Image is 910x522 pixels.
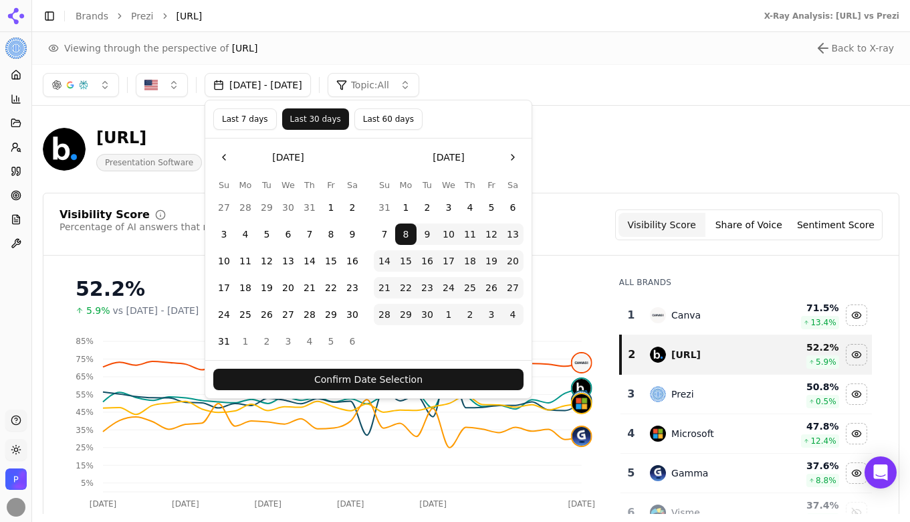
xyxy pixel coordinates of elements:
button: Close perspective view [815,40,894,56]
button: Wednesday, September 17th, 2025, selected [438,250,459,272]
th: Wednesday [277,179,299,191]
button: Thursday, October 2nd, 2025, selected [459,304,481,325]
button: Saturday, September 20th, 2025, selected [502,250,524,272]
table: September 2025 [374,179,524,325]
tspan: 5% [81,478,94,488]
button: Hide canva data [846,304,867,326]
div: 2 [627,347,637,363]
button: Visibility Score [618,213,705,237]
button: Thursday, September 4th, 2025 [299,331,320,352]
span: Presentation Software [96,154,202,171]
div: 47.8 % [775,420,839,433]
button: Sunday, August 24th, 2025 [213,304,235,325]
span: 5.9% [86,304,110,317]
img: beautiful.ai [43,128,86,171]
button: Saturday, September 13th, 2025, selected [502,224,524,245]
div: 6 [626,505,637,521]
tspan: [DATE] [90,499,117,509]
th: Wednesday [438,179,459,191]
button: Monday, September 1st, 2025 [395,197,417,218]
button: Thursday, September 11th, 2025, selected [459,224,481,245]
button: Confirm Date Selection [213,369,524,390]
tr: 1canvaCanva71.5%13.4%Hide canva data [620,296,872,335]
button: Tuesday, August 12th, 2025 [256,250,277,272]
button: Wednesday, September 24th, 2025, selected [438,277,459,298]
th: Monday [235,179,256,191]
button: Monday, August 11th, 2025 [235,250,256,272]
button: Monday, August 25th, 2025 [235,304,256,325]
span: 8.8 % [816,475,836,486]
button: Monday, September 8th, 2025, selected [395,224,417,245]
span: [URL] [232,43,258,54]
button: Sunday, August 31st, 2025 [213,331,235,352]
img: canva [572,353,591,372]
button: Tuesday, July 29th, 2025 [256,197,277,218]
button: Hide prezi data [846,383,867,405]
button: Sunday, July 27th, 2025 [213,197,235,218]
button: Last 30 days [282,108,349,130]
img: gamma [572,427,591,446]
img: microsoft [650,426,666,442]
button: Open organization switcher [5,468,27,490]
tspan: [DATE] [172,499,199,509]
th: Thursday [459,179,481,191]
div: 37.4 % [775,499,839,512]
span: vs [DATE] - [DATE] [113,304,199,317]
button: Wednesday, October 1st, 2025, selected [438,304,459,325]
th: Sunday [374,179,395,191]
tspan: 65% [76,372,94,381]
button: Thursday, August 21st, 2025 [299,277,320,298]
button: Wednesday, August 20th, 2025 [277,277,299,298]
button: Monday, September 29th, 2025, selected [395,304,417,325]
div: 50.8 % [775,380,839,394]
th: Saturday [502,179,524,191]
button: Tuesday, August 19th, 2025 [256,277,277,298]
button: Last 60 days [354,108,423,130]
button: Sunday, September 14th, 2025, selected [374,250,395,272]
span: 12.4 % [810,436,836,446]
img: visme [650,505,666,521]
button: Open user button [7,498,25,517]
div: 3 [626,386,637,402]
button: Wednesday, September 10th, 2025, selected [438,224,459,245]
button: Tuesday, September 2nd, 2025 [256,331,277,352]
span: 13.4 % [810,317,836,328]
div: 5 [626,465,637,481]
div: Percentage of AI answers that mention your brand [60,220,296,234]
button: Go to the Next Month [502,147,524,168]
tspan: [DATE] [337,499,364,509]
button: Friday, September 12th, 2025, selected [481,224,502,245]
button: Current brand: Prezi [5,37,27,59]
div: 52.2 % [775,341,839,354]
button: Saturday, August 23rd, 2025 [342,277,363,298]
div: 1 [626,307,637,323]
img: Prezi [5,468,27,490]
span: Topic: All [351,78,389,92]
button: Tuesday, August 5th, 2025 [256,224,277,245]
button: Friday, August 15th, 2025 [320,250,342,272]
th: Tuesday [417,179,438,191]
tspan: 45% [76,408,94,417]
th: Sunday [213,179,235,191]
tspan: 55% [76,390,94,400]
button: Sunday, September 21st, 2025, selected [374,277,395,298]
button: Thursday, August 28th, 2025 [299,304,320,325]
button: Friday, August 22nd, 2025 [320,277,342,298]
button: Tuesday, September 23rd, 2025, selected [417,277,438,298]
tr: 3preziPrezi50.8%0.5%Hide prezi data [620,375,872,414]
tr: 2beautiful.ai[URL]52.2%5.9%Hide beautiful.ai data [620,335,872,375]
div: Gamma [671,466,708,480]
th: Tuesday [256,179,277,191]
button: Thursday, August 7th, 2025 [299,224,320,245]
button: Saturday, August 9th, 2025 [342,224,363,245]
tspan: 15% [76,461,94,470]
button: Tuesday, September 30th, 2025, selected [417,304,438,325]
div: Microsoft [671,427,714,440]
div: Visibility Score [60,209,150,220]
div: [URL] [96,127,202,149]
button: Saturday, August 16th, 2025 [342,250,363,272]
span: 5.9 % [816,357,836,367]
img: United States [144,78,158,92]
button: Friday, August 8th, 2025 [320,224,342,245]
button: Share of Voice [705,213,792,237]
